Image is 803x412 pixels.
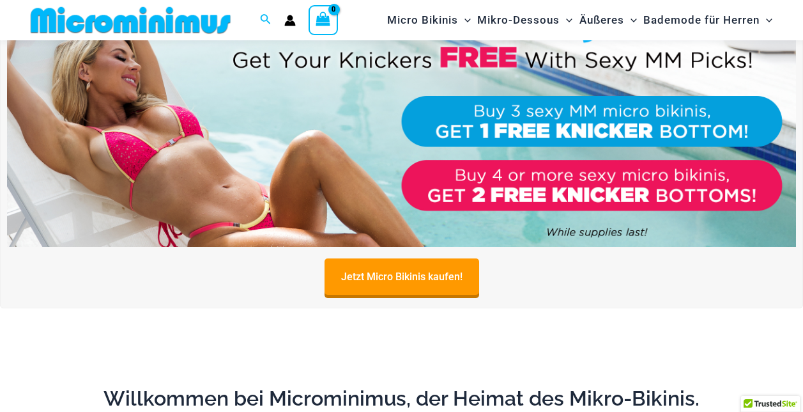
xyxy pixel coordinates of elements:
[309,5,338,35] a: Warenkorb anzeigen, leer
[325,258,479,295] a: Jetzt Micro Bikinis kaufen!
[284,15,296,26] a: Link zum Kontosymbol
[477,13,560,26] font: Mikro-Dessous
[760,4,772,36] span: Menü umschalten
[35,385,768,412] h2: Willkommen bei Microminimus, der Heimat des Mikro-Bikinis.
[26,6,236,35] img: MM SHOP LOGO FLACH
[382,2,777,38] nav: Seitennavigation
[624,4,637,36] span: Menü umschalten
[560,4,572,36] span: Menü umschalten
[643,13,760,26] font: Bademode für Herren
[576,4,640,36] a: ÄußeresMenu ToggleMenü umschalten
[458,4,471,36] span: Menü umschalten
[387,13,458,26] font: Micro Bikinis
[384,4,474,36] a: Micro BikinisMenu ToggleMenü umschalten
[640,4,776,36] a: Bademode für HerrenMenu ToggleMenü umschalten
[474,4,576,36] a: Mikro-DessousMenu ToggleMenü umschalten
[579,13,624,26] font: Äußeres
[260,12,271,28] a: Link zum Suchsymbol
